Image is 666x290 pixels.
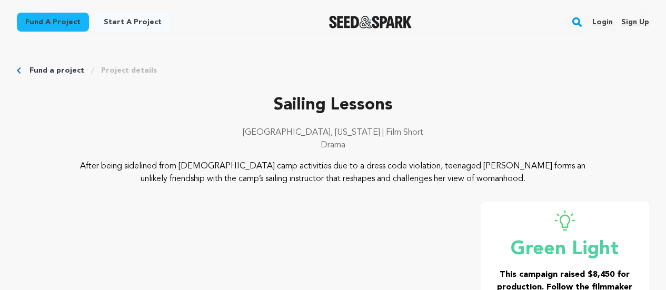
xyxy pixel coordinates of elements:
a: Fund a project [17,13,89,32]
img: Seed&Spark Logo Dark Mode [329,16,412,28]
a: Project details [101,65,157,76]
p: Green Light [493,239,637,260]
p: [GEOGRAPHIC_DATA], [US_STATE] | Film Short [17,126,649,139]
a: Fund a project [29,65,84,76]
p: Sailing Lessons [17,93,649,118]
div: Breadcrumb [17,65,649,76]
a: Sign up [621,14,649,31]
a: Login [592,14,613,31]
a: Start a project [95,13,170,32]
a: Seed&Spark Homepage [329,16,412,28]
p: After being sidelined from [DEMOGRAPHIC_DATA] camp activities due to a dress code violation, teen... [80,160,586,185]
p: Drama [17,139,649,152]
